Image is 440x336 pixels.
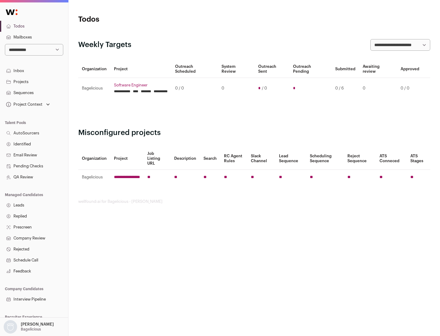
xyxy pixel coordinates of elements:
th: Scheduling Sequence [306,148,344,170]
p: [PERSON_NAME] [21,322,54,327]
th: Job Listing URL [144,148,170,170]
th: Outreach Sent [255,60,290,78]
th: RC Agent Rules [220,148,247,170]
footer: wellfound:ai for Bagelicious - [PERSON_NAME] [78,199,430,204]
th: ATS Stages [407,148,430,170]
td: Bagelicious [78,78,110,99]
th: Approved [397,60,423,78]
th: Slack Channel [247,148,275,170]
img: Wellfound [2,6,21,18]
td: Bagelicious [78,170,110,185]
th: Reject Sequence [344,148,376,170]
td: 0 / 0 [397,78,423,99]
h2: Misconfigured projects [78,128,430,138]
th: Outreach Scheduled [171,60,218,78]
div: Project Context [5,102,42,107]
th: Project [110,60,171,78]
td: 0 [359,78,397,99]
h1: Todos [78,15,196,24]
th: Lead Sequence [275,148,306,170]
h2: Weekly Targets [78,40,131,50]
span: / 0 [262,86,267,91]
th: Submitted [332,60,359,78]
th: Outreach Pending [289,60,331,78]
button: Open dropdown [5,100,51,109]
a: Software Engineer [114,83,168,88]
img: nopic.png [4,320,17,334]
button: Open dropdown [2,320,55,334]
td: 0 / 6 [332,78,359,99]
td: 0 / 0 [171,78,218,99]
th: Organization [78,148,110,170]
th: Awaiting review [359,60,397,78]
th: Description [170,148,200,170]
th: Search [200,148,220,170]
th: ATS Conneced [376,148,406,170]
td: 0 [218,78,254,99]
th: System Review [218,60,254,78]
p: Bagelicious [21,327,41,332]
th: Organization [78,60,110,78]
th: Project [110,148,144,170]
